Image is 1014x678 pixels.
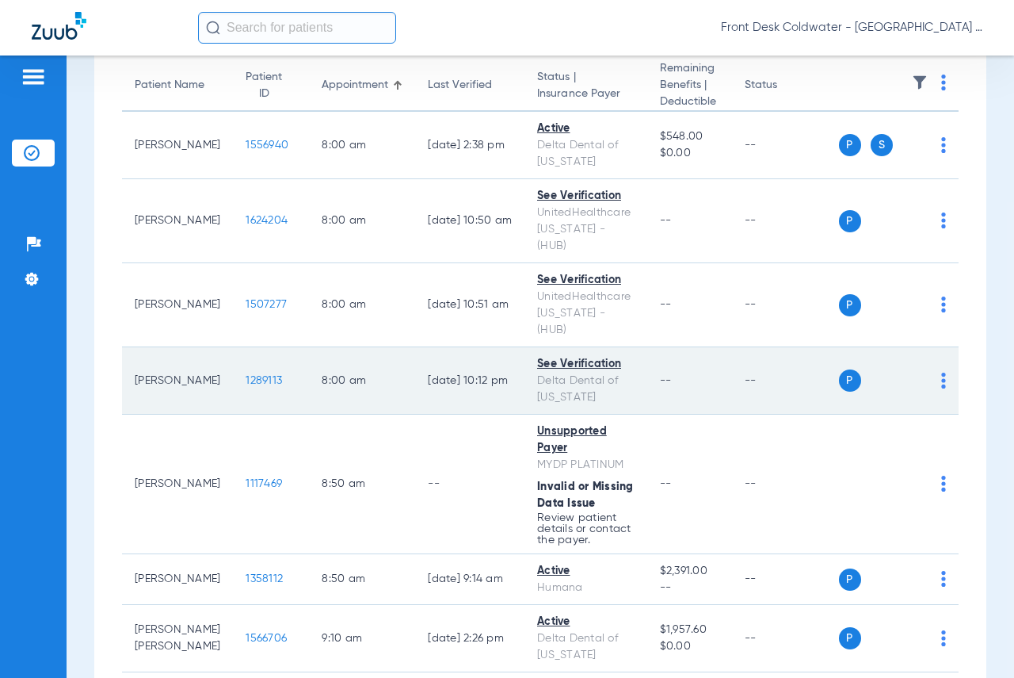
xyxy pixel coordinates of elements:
[839,370,861,392] span: P
[122,179,233,263] td: [PERSON_NAME]
[839,134,861,156] span: P
[246,573,283,584] span: 1358112
[732,179,839,263] td: --
[246,633,287,644] span: 1566706
[839,210,861,232] span: P
[537,373,635,406] div: Delta Dental of [US_STATE]
[537,614,635,630] div: Active
[246,140,288,151] span: 1556940
[537,86,635,102] span: Insurance Payer
[322,77,388,94] div: Appointment
[537,137,635,170] div: Delta Dental of [US_STATE]
[537,563,635,580] div: Active
[415,415,524,554] td: --
[122,554,233,605] td: [PERSON_NAME]
[732,605,839,672] td: --
[415,347,524,415] td: [DATE] 10:12 PM
[660,94,719,110] span: Deductible
[732,263,839,347] td: --
[839,294,861,316] span: P
[660,638,719,655] span: $0.00
[246,69,282,102] div: Patient ID
[660,478,672,489] span: --
[537,457,635,473] div: MYDP PLATINUM
[537,188,635,205] div: See Verification
[309,347,415,415] td: 8:00 AM
[732,112,839,179] td: --
[428,77,492,94] div: Last Verified
[941,476,946,492] img: group-dot-blue.svg
[309,605,415,672] td: 9:10 AM
[537,512,635,546] p: Review patient details or contact the payer.
[941,213,946,228] img: group-dot-blue.svg
[309,263,415,347] td: 8:00 AM
[415,605,524,672] td: [DATE] 2:26 PM
[415,112,524,179] td: [DATE] 2:38 PM
[941,297,946,312] img: group-dot-blue.svg
[415,179,524,263] td: [DATE] 10:50 AM
[660,563,719,580] span: $2,391.00
[322,77,402,94] div: Appointment
[537,481,634,509] span: Invalid or Missing Data Issue
[941,75,946,90] img: group-dot-blue.svg
[246,69,296,102] div: Patient ID
[660,375,672,386] span: --
[941,373,946,389] img: group-dot-blue.svg
[912,75,928,90] img: filter.svg
[941,571,946,587] img: group-dot-blue.svg
[135,77,220,94] div: Patient Name
[941,137,946,153] img: group-dot-blue.svg
[537,423,635,457] div: Unsupported Payer
[309,112,415,179] td: 8:00 AM
[935,602,1014,678] iframe: Chat Widget
[246,215,288,226] span: 1624204
[732,554,839,605] td: --
[198,12,396,44] input: Search for patients
[537,630,635,664] div: Delta Dental of [US_STATE]
[122,605,233,672] td: [PERSON_NAME] [PERSON_NAME]
[309,415,415,554] td: 8:50 AM
[537,580,635,596] div: Humana
[537,356,635,373] div: See Verification
[122,112,233,179] td: [PERSON_NAME]
[122,415,233,554] td: [PERSON_NAME]
[839,627,861,649] span: P
[647,60,732,112] th: Remaining Benefits |
[246,375,282,386] span: 1289113
[415,554,524,605] td: [DATE] 9:14 AM
[246,299,287,310] span: 1507277
[732,415,839,554] td: --
[660,145,719,162] span: $0.00
[122,263,233,347] td: [PERSON_NAME]
[732,60,839,112] th: Status
[122,347,233,415] td: [PERSON_NAME]
[206,21,220,35] img: Search Icon
[309,554,415,605] td: 8:50 AM
[428,77,512,94] div: Last Verified
[32,12,86,40] img: Zuub Logo
[660,128,719,145] span: $548.00
[660,215,672,226] span: --
[660,580,719,596] span: --
[660,299,672,310] span: --
[21,67,46,86] img: hamburger-icon
[309,179,415,263] td: 8:00 AM
[537,205,635,255] div: UnitedHealthcare [US_STATE] - (HUB)
[839,569,861,591] span: P
[732,347,839,415] td: --
[537,121,635,137] div: Active
[871,134,893,156] span: S
[537,289,635,339] div: UnitedHealthcare [US_STATE] - (HUB)
[721,20,982,36] span: Front Desk Coldwater - [GEOGRAPHIC_DATA] | My Community Dental Centers
[524,60,647,112] th: Status |
[537,272,635,289] div: See Verification
[415,263,524,347] td: [DATE] 10:51 AM
[246,478,282,489] span: 1117469
[135,77,204,94] div: Patient Name
[660,622,719,638] span: $1,957.60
